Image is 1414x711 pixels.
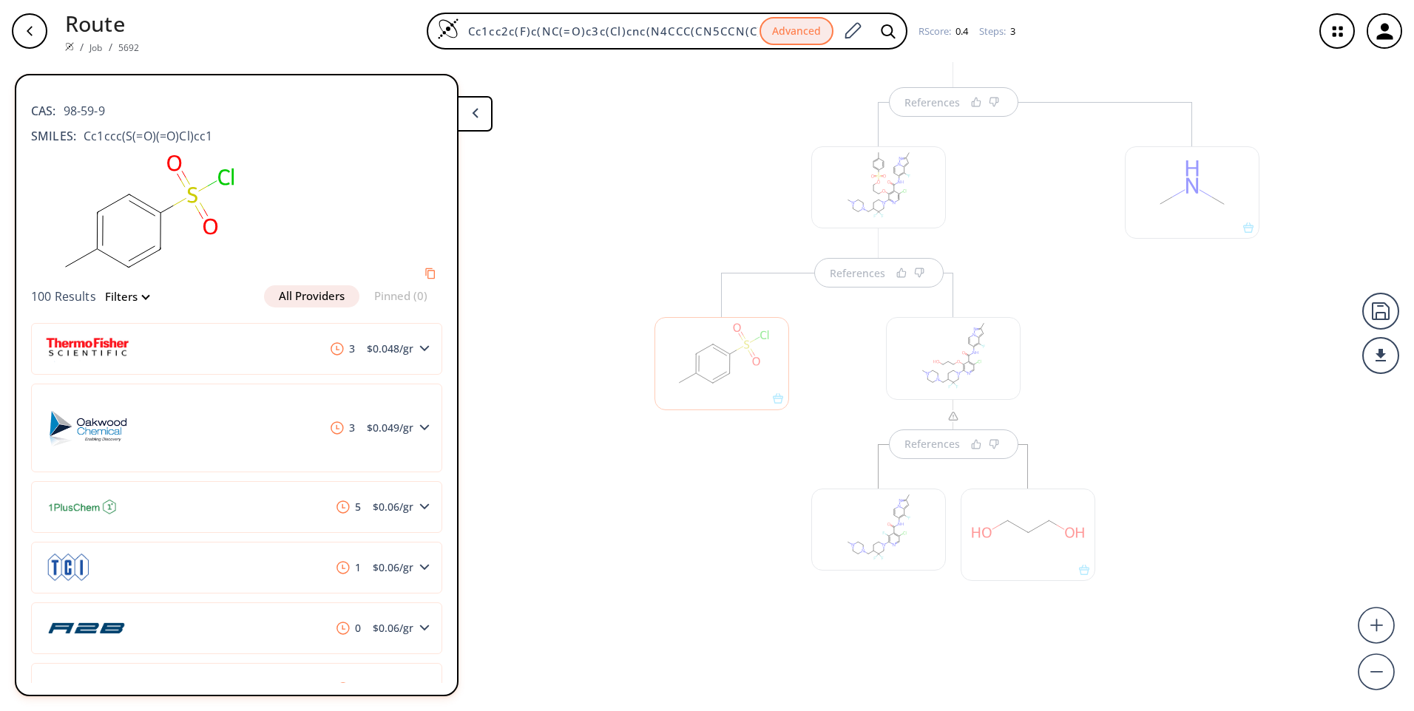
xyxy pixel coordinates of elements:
[44,483,131,531] img: 1-plus-chem
[65,42,74,51] img: Spaya logo
[31,127,76,145] b: SMILES:
[367,562,419,573] span: $ 0.06 /gr
[331,421,344,435] img: clock
[1008,24,1015,38] span: 3
[96,291,149,302] button: Filters
[264,285,359,307] button: All Providers
[44,384,131,472] img: oakwood-chemicals
[336,622,350,635] img: clock
[336,500,350,514] img: clock
[437,18,459,40] img: Logo Spaya
[325,421,361,435] span: 3
[336,561,350,574] img: clock
[331,561,367,574] span: 1
[31,102,56,120] b: CAS:
[459,24,760,38] input: Enter SMILES
[44,324,131,372] img: thermo-fisher
[331,682,367,695] span: 0
[919,27,968,36] div: RScore :
[331,342,344,355] img: clock
[979,27,1015,36] div: Steps :
[947,410,959,422] img: warning
[118,41,140,54] a: 5692
[361,344,419,354] span: $ 0.048 /gr
[361,423,419,433] span: $ 0.049 /gr
[76,127,212,145] span: Cc1ccc(S(=O)(=O)Cl)cc1
[367,623,419,633] span: $ 0.06 /gr
[419,262,442,285] button: Copy to clipboard
[325,342,361,355] span: 3
[44,604,131,652] img: a2b-chem
[89,41,102,54] a: Job
[331,500,367,514] span: 5
[953,24,968,38] span: 0.4
[44,543,131,591] img: tci-chemical
[65,7,139,39] p: Route
[367,502,419,512] span: $ 0.06 /gr
[760,17,833,46] button: Advanced
[31,288,96,305] span: 100 Results
[80,39,84,55] li: /
[109,39,112,55] li: /
[56,102,105,120] span: 98-59-9
[336,682,350,695] img: clock
[31,145,260,285] svg: Cc1ccc(S(=O)(=O)Cl)cc1
[359,285,442,307] button: Pinned (0)
[331,622,367,635] span: 0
